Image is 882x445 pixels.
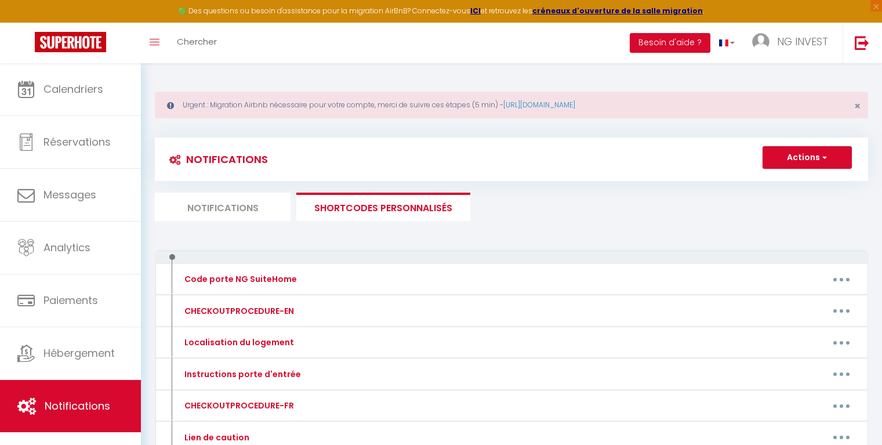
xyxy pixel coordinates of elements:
[182,431,249,444] div: Lien de caution
[763,146,852,169] button: Actions
[182,336,294,349] div: Localisation du logement
[35,32,106,52] img: Super Booking
[743,23,843,63] a: ... NG INVEST
[155,193,291,221] li: Notifications
[532,6,703,16] a: créneaux d'ouverture de la salle migration
[43,293,98,307] span: Paiements
[777,34,828,49] span: NG INVEST
[43,240,90,255] span: Analytics
[43,187,96,202] span: Messages
[854,99,861,113] span: ×
[854,101,861,111] button: Close
[855,35,869,50] img: logout
[45,399,110,413] span: Notifications
[182,273,297,285] div: Code porte NG SuiteHome
[752,33,770,50] img: ...
[182,368,301,381] div: Instructions porte d'entrée
[168,23,226,63] a: Chercher
[43,135,111,149] span: Réservations
[182,399,294,412] div: CHECKOUTPROCEDURE-FR
[43,346,115,360] span: Hébergement
[470,6,481,16] a: ICI
[630,33,710,53] button: Besoin d'aide ?
[164,146,268,172] h3: Notifications
[182,305,294,317] div: CHECKOUTPROCEDURE-EN
[43,82,103,96] span: Calendriers
[503,100,575,110] a: [URL][DOMAIN_NAME]
[296,193,470,221] li: SHORTCODES PERSONNALISÉS
[155,92,868,118] div: Urgent : Migration Airbnb nécessaire pour votre compte, merci de suivre ces étapes (5 min) -
[177,35,217,48] span: Chercher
